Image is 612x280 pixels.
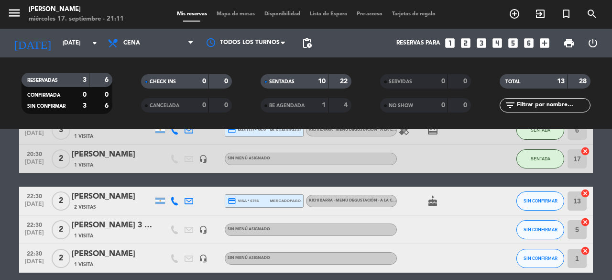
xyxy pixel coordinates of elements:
i: add_box [538,37,551,49]
span: CHECK INS [150,79,176,84]
span: master * 5572 [228,126,266,134]
i: headset_mic [199,254,208,263]
span: 1 Visita [74,161,93,169]
span: 2 [52,220,70,239]
strong: 6 [105,77,110,83]
strong: 28 [579,78,589,85]
i: headset_mic [199,155,208,163]
span: Sin menú asignado [228,256,270,260]
i: looks_3 [475,37,488,49]
div: miércoles 17. septiembre - 21:11 [29,14,124,24]
span: 22:30 [22,190,46,201]
span: 2 [52,249,70,268]
span: 22:30 [22,219,46,230]
i: looks_two [459,37,472,49]
i: menu [7,6,22,20]
i: search [586,8,598,20]
span: NO SHOW [389,103,413,108]
span: Kichi Barra - Menú degustación - A la carta [309,199,402,202]
i: looks_6 [523,37,535,49]
span: [DATE] [22,201,46,212]
i: cancel [580,146,590,156]
span: Disponibilidad [260,11,305,17]
input: Filtrar por nombre... [516,100,590,111]
span: 1 Visita [74,261,93,269]
span: 3 [52,121,70,140]
strong: 0 [202,102,206,109]
strong: 0 [224,78,230,85]
span: CANCELADA [150,103,179,108]
span: Lista de Espera [305,11,352,17]
i: turned_in_not [560,8,572,20]
span: RESERVADAS [27,78,58,83]
span: 1 Visita [74,232,93,240]
strong: 0 [441,78,445,85]
button: menu [7,6,22,23]
strong: 3 [83,77,87,83]
i: exit_to_app [535,8,546,20]
div: [PERSON_NAME] [72,190,153,203]
i: looks_one [444,37,456,49]
i: looks_4 [491,37,503,49]
strong: 4 [344,102,350,109]
span: Pre-acceso [352,11,387,17]
div: [PERSON_NAME] 3 Blasones [72,219,153,232]
span: visa * 6756 [228,197,259,205]
button: SIN CONFIRMAR [516,249,564,268]
span: [DATE] [22,258,46,269]
i: cancel [580,189,590,198]
span: Mis reservas [172,11,212,17]
strong: 0 [441,102,445,109]
button: SENTADA [516,149,564,168]
span: 2 [52,149,70,168]
i: cancel [580,217,590,227]
span: Sin menú asignado [228,157,270,160]
button: SIN CONFIRMAR [516,220,564,239]
i: [DATE] [7,33,58,54]
button: SIN CONFIRMAR [516,191,564,211]
strong: 0 [105,91,110,98]
span: SENTADA [531,127,550,133]
i: arrow_drop_down [89,37,100,49]
strong: 0 [224,102,230,109]
div: [PERSON_NAME] [72,148,153,161]
i: credit_card [228,197,236,205]
strong: 3 [83,102,87,109]
span: mercadopago [270,127,301,133]
strong: 22 [340,78,350,85]
span: SENTADA [531,156,550,161]
div: [PERSON_NAME] [72,248,153,260]
i: cake [427,195,438,207]
span: SIN CONFIRMAR [524,198,557,203]
span: 1 Visita [74,133,93,140]
span: [DATE] [22,130,46,141]
span: SERVIDAS [389,79,412,84]
span: Sin menú asignado [228,227,270,231]
span: [DATE] [22,230,46,241]
i: looks_5 [507,37,519,49]
strong: 10 [318,78,326,85]
i: credit_card [228,126,236,134]
span: Cena [123,40,140,46]
span: [DATE] [22,159,46,170]
span: Kichi Barra - Menú degustación - A la carta [309,128,402,132]
strong: 13 [557,78,565,85]
strong: 0 [83,91,87,98]
div: LOG OUT [581,29,605,57]
span: RE AGENDADA [269,103,305,108]
span: TOTAL [505,79,520,84]
span: SIN CONFIRMAR [524,227,557,232]
i: power_settings_new [587,37,599,49]
span: SENTADAS [269,79,295,84]
span: mercadopago [270,198,301,204]
span: 2 [52,191,70,211]
strong: 0 [202,78,206,85]
span: Reservas para [396,40,440,46]
strong: 0 [463,102,469,109]
span: Mapa de mesas [212,11,260,17]
i: healing [398,124,410,136]
span: pending_actions [301,37,313,49]
i: cancel [580,246,590,256]
strong: 6 [105,102,110,109]
span: 20:30 [22,148,46,159]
